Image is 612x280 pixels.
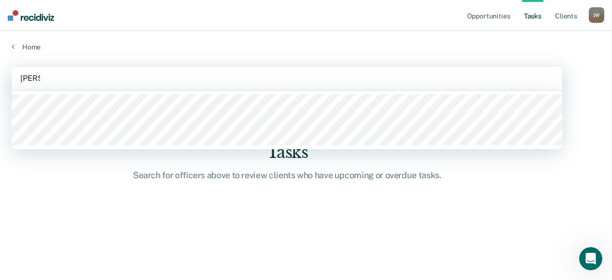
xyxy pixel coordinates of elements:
button: JW [589,7,604,23]
a: Home [12,43,600,51]
div: Search for officers above to review clients who have upcoming or overdue tasks. [132,170,442,181]
img: Recidiviz [8,10,54,21]
div: J W [589,7,604,23]
div: Tasks [132,142,442,162]
iframe: Intercom live chat [579,247,602,270]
